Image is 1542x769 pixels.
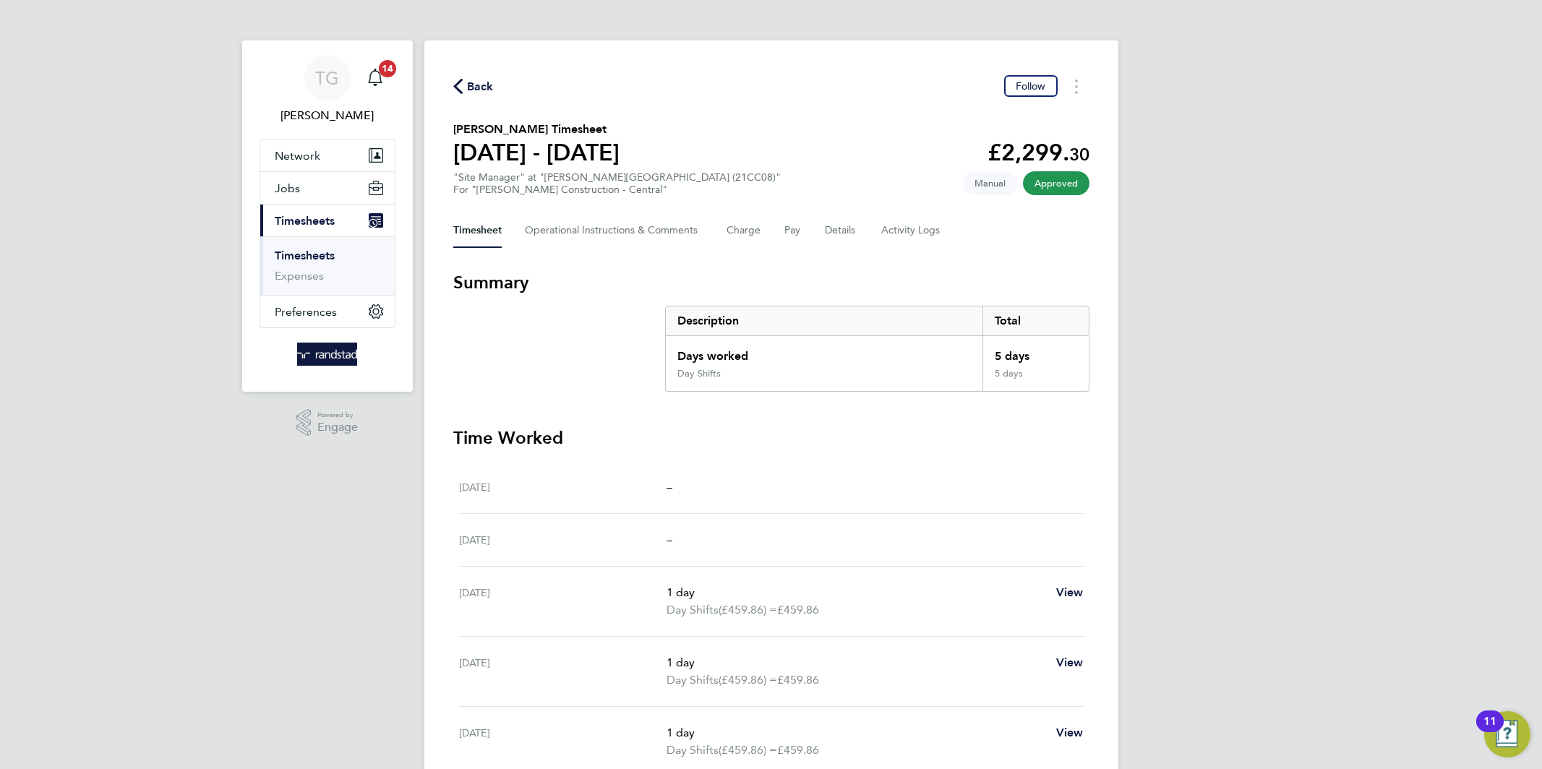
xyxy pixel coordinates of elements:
[719,603,777,617] span: (£459.86) =
[982,306,1088,335] div: Total
[666,336,983,368] div: Days worked
[982,368,1088,391] div: 5 days
[727,213,761,248] button: Charge
[275,149,320,163] span: Network
[260,107,395,124] span: Tom Gardiner
[667,654,1044,671] p: 1 day
[777,673,819,687] span: £459.86
[275,214,335,228] span: Timesheets
[1056,726,1084,739] span: View
[379,60,396,77] span: 14
[881,213,942,248] button: Activity Logs
[275,305,337,319] span: Preferences
[1483,721,1496,740] div: 11
[242,40,413,392] nav: Main navigation
[667,742,719,759] span: Day Shifts
[459,724,667,759] div: [DATE]
[453,171,781,196] div: "Site Manager" at "[PERSON_NAME][GEOGRAPHIC_DATA] (21CC08)"
[317,421,358,434] span: Engage
[459,584,667,619] div: [DATE]
[260,343,395,366] a: Go to home page
[260,139,395,171] button: Network
[361,55,390,101] a: 14
[317,409,358,421] span: Powered by
[275,181,300,195] span: Jobs
[459,531,667,549] div: [DATE]
[719,673,777,687] span: (£459.86) =
[667,480,672,494] span: –
[1484,711,1530,757] button: Open Resource Center, 11 new notifications
[1056,656,1084,669] span: View
[459,654,667,689] div: [DATE]
[260,172,395,204] button: Jobs
[260,55,395,124] a: TG[PERSON_NAME]
[777,743,819,757] span: £459.86
[459,478,667,496] div: [DATE]
[453,271,1089,294] h3: Summary
[982,336,1088,368] div: 5 days
[988,139,1089,166] app-decimal: £2,299.
[677,368,721,379] div: Day Shifts
[296,409,358,437] a: Powered byEngage
[260,205,395,236] button: Timesheets
[667,533,672,546] span: –
[275,249,335,262] a: Timesheets
[667,584,1044,601] p: 1 day
[1056,654,1084,671] a: View
[525,213,703,248] button: Operational Instructions & Comments
[260,296,395,327] button: Preferences
[453,77,494,95] button: Back
[963,171,1017,195] span: This timesheet was manually created.
[667,601,719,619] span: Day Shifts
[825,213,858,248] button: Details
[666,306,983,335] div: Description
[1056,584,1084,601] a: View
[453,184,781,196] div: For "[PERSON_NAME] Construction - Central"
[1023,171,1089,195] span: This timesheet has been approved.
[260,236,395,295] div: Timesheets
[1004,75,1058,97] button: Follow
[453,121,620,138] h2: [PERSON_NAME] Timesheet
[1056,585,1084,599] span: View
[453,213,502,248] button: Timesheet
[297,343,357,366] img: randstad-logo-retina.png
[784,213,802,248] button: Pay
[667,724,1044,742] p: 1 day
[665,306,1089,392] div: Summary
[1056,724,1084,742] a: View
[1063,75,1089,98] button: Timesheets Menu
[453,426,1089,450] h3: Time Worked
[1016,80,1046,93] span: Follow
[719,743,777,757] span: (£459.86) =
[777,603,819,617] span: £459.86
[1069,144,1089,165] span: 30
[453,138,620,167] h1: [DATE] - [DATE]
[467,78,494,95] span: Back
[315,69,339,87] span: TG
[667,671,719,689] span: Day Shifts
[275,269,324,283] a: Expenses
